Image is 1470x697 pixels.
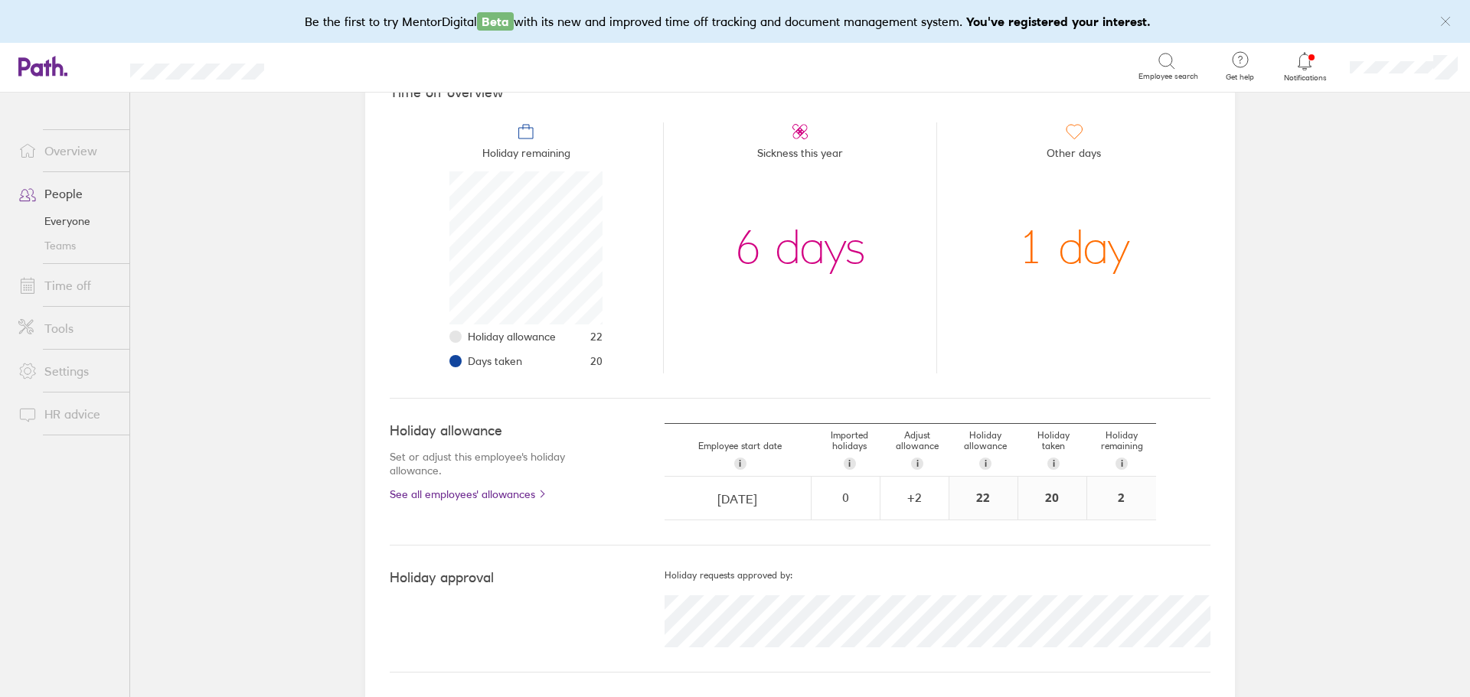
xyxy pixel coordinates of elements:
a: HR advice [6,399,129,429]
span: 20 [590,355,603,367]
div: Be the first to try MentorDigital with its new and improved time off tracking and document manage... [305,12,1166,31]
a: Settings [6,356,129,386]
div: 20 [1018,477,1086,519]
span: Notifications [1280,73,1330,83]
a: Time off [6,270,129,301]
div: 22 [949,477,1018,519]
div: + 2 [881,490,948,504]
div: Holiday remaining [1088,424,1156,476]
a: People [6,178,129,209]
span: Holiday allowance [468,331,556,343]
span: Beta [477,12,514,31]
span: Employee search [1138,72,1198,81]
h4: Holiday allowance [390,423,603,439]
div: 6 days [735,171,866,324]
div: Employee start date [665,435,815,476]
div: 1 day [1018,171,1130,324]
a: See all employees' allowances [390,488,603,500]
span: i [985,458,987,470]
span: 22 [590,331,603,343]
div: 2 [1087,477,1156,519]
h5: Holiday requests approved by: [665,570,1210,581]
div: Adjust allowance [884,424,952,476]
p: Set or adjust this employee's holiday allowance. [390,450,603,477]
a: Tools [6,313,129,344]
a: Notifications [1280,50,1330,83]
span: Get help [1215,73,1265,82]
div: Holiday taken [1020,424,1088,476]
a: Teams [6,233,129,258]
span: i [1053,458,1055,470]
span: Days taken [468,355,522,367]
a: Everyone [6,209,129,233]
span: Holiday remaining [482,141,570,171]
div: Holiday allowance [952,424,1020,476]
span: i [848,458,851,470]
div: 0 [812,490,879,504]
div: Imported holidays [815,424,884,476]
span: i [1121,458,1123,470]
span: Sickness this year [757,141,843,171]
span: i [739,458,741,470]
h4: Time off overview [390,85,1210,101]
a: Overview [6,135,129,166]
h4: Holiday approval [390,570,665,586]
span: i [916,458,919,470]
span: Other days [1047,141,1101,171]
div: Search [305,59,345,73]
b: You've registered your interest. [966,14,1151,29]
input: dd/mm/yyyy [665,477,810,520]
